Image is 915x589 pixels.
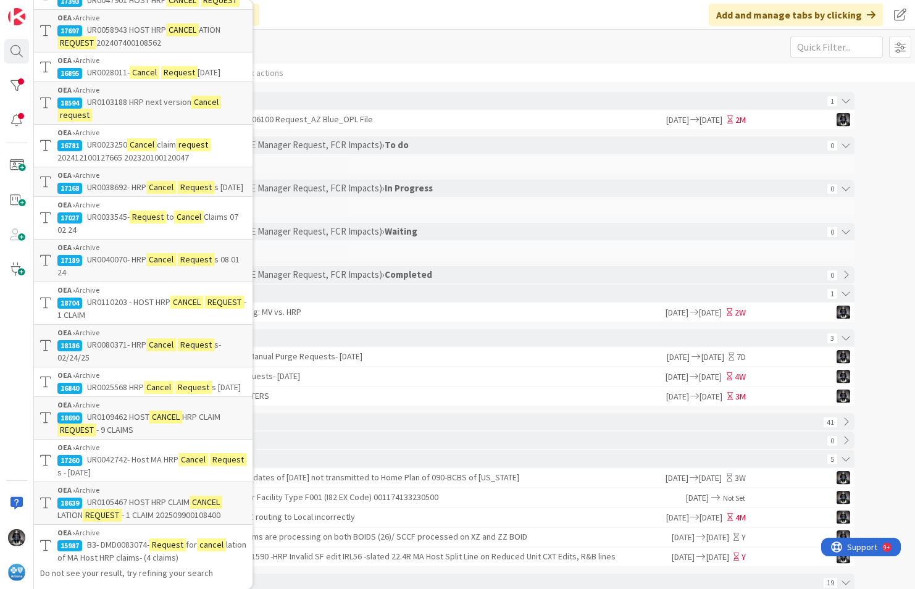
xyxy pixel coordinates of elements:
span: 3 [827,333,837,343]
a: 18824UR0117341- HRP Cancel Requests- [DATE][DATE][DATE]4WKG [95,367,854,386]
div: Archive [57,527,246,538]
a: OEA ›Archive16840UR0025568 HRPCancelRequests [DATE] [34,367,253,396]
span: [DATE] [699,306,724,319]
div: Archive [57,442,246,453]
div: 18690 [57,412,82,424]
span: - 9 CLAIMS [96,424,133,435]
b: OEA › [57,13,75,22]
b: OEA › [57,400,75,409]
a: 17865Change Control Request: 2306100 Request_AZ Blue_OPL File[DATE][DATE]2MKG [95,111,854,129]
mark: Cancel [178,453,208,466]
div: 3M [735,390,746,403]
div: › HIGH PRIORITY (ELT Request, OE Manager Request, FCR Impacts) › [122,266,824,283]
span: HRP CLAIM [182,411,220,422]
a: OEA ›Archive16781UR0023250Cancelclaimrequest202412100127665 202320100120047 [34,125,253,167]
span: 0 [827,184,837,194]
mark: Request [130,211,166,223]
a: OEA ›Archive17027UR0033545-RequesttoCancelClaims 07 02 24 [34,197,253,239]
img: KG [837,550,850,564]
mark: Cancel [146,253,176,266]
span: UR0042742- Host MA HRP [87,454,178,465]
span: UR0023250 [87,139,127,150]
a: 18888UR0122682- BlueCard Host Manual Purge Requests- [DATE][DATE][DATE]7DKG [95,348,854,366]
div: 3W [735,472,746,485]
div: 18704 [57,298,82,309]
mark: request [57,109,92,122]
img: KG [837,306,850,319]
mark: request [176,138,211,151]
span: [DATE] [664,306,688,319]
b: OEA › [57,528,75,537]
img: KG [837,511,850,524]
span: 0 [827,436,837,446]
span: s [DATE] [212,382,241,393]
b: OEA › [57,328,75,337]
div: 18594 [57,98,82,109]
a: 6754DMD0059855 CR1272 INC0321590 -HRP Invalid SF edit IRL56 -slated 22.4R MA Host Split Line on R... [95,548,854,566]
div: UR0122682- BlueCard Host Manual Purge Requests- [DATE] [120,348,666,366]
img: KG [837,390,850,403]
div: 16840 [57,383,82,394]
div: › NORMAL PRIORITY › [122,285,824,302]
div: 17260 [57,455,82,466]
img: KG [837,370,850,383]
div: Archive [57,327,246,338]
mark: Cancel [146,338,176,351]
div: › WAITING › [122,432,824,449]
span: UR0110203 - HOST HRP [87,296,170,307]
div: No cards to display [95,198,854,217]
span: 19 [824,578,837,588]
a: OEA ›Archive18704UR0110203 - HOST HRPCANCELREQUEST- 1 CLAIM [34,282,253,324]
a: 18850UR0120147-87 SF's with FDB dates of [DATE] not transmitted to Home Plan of 090-BCBS of [US_S... [95,469,854,487]
mark: Request [161,66,198,79]
mark: Cancel [144,381,173,394]
div: Archive [57,170,246,181]
span: Not Set [723,493,745,503]
img: avatar [8,564,25,581]
span: Support [26,2,56,17]
div: › HIGH PRIORITY (ELT Request, OE Manager Request, FCR Impacts) › [122,136,824,154]
b: OEA › [57,56,75,65]
div: Archive [57,485,246,496]
b: Completed [385,269,432,280]
img: KG [837,471,850,485]
a: OEA ›Archive16895UR0028011-CancelRequest[DATE] [34,52,253,81]
b: OEA › [57,243,75,252]
div: Archive [57,399,246,411]
div: Y [742,531,746,544]
span: [DATE] [700,390,724,403]
span: 41 [824,417,837,427]
div: › HIGH PRIORITY (ELT Request, OE Manager Request, FCR Impacts) › [122,180,824,197]
div: DMD0059855 CR1272 INC0321590 -HRP Invalid SF edit IRL56 -slated 22.4R MA Host Split Line on Reduc... [120,548,671,566]
a: 16565INC0032249/UR0015534- Claims are processing on both BOIDS (26)/ SCCF processed on XZ and ZZ ... [95,528,854,546]
span: [DATE] [664,114,689,127]
span: 1 [827,96,837,106]
span: 202407400108562 [96,37,161,48]
mark: Request [149,538,186,551]
div: INC0032249/UR0015534- Claims are processing on both BOIDS (26)/ SCCF processed on XZ and ZZ BOID [120,528,671,546]
span: UR0103188 HRP next version [87,96,191,107]
mark: REQUEST [57,424,96,437]
span: [DATE] [664,472,688,485]
span: [DATE] [664,370,688,383]
span: [DATE] [686,491,709,504]
b: Waiting [385,225,417,237]
div: UR0120147-87 SF's with FDB dates of [DATE] not transmitted to Home Plan of 090-BCBS of [US_STATE] [120,469,664,487]
mark: Request [178,181,214,194]
div: Archive [57,242,246,253]
span: 0 [827,270,837,280]
b: OEA › [57,200,75,209]
a: OEA ›Archive17697UR0058943 HOST HRPCANCELATIONREQUEST202407400108562 [34,9,253,52]
img: Visit kanbanzone.com [8,8,25,25]
div: Archive [57,12,246,23]
div: No cards to display [95,241,854,260]
div: 18639 [57,498,82,509]
span: UR0028011- [87,67,130,78]
img: KG [837,491,850,504]
div: Create Ticket for Timely filing: MV vs. HRP [120,303,664,322]
span: 1 [827,289,837,299]
div: Archive [57,127,246,138]
span: UR0038692- HRP [87,182,146,193]
div: Add and manage tabs by clicking [709,4,883,26]
b: OEA › [57,443,75,452]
